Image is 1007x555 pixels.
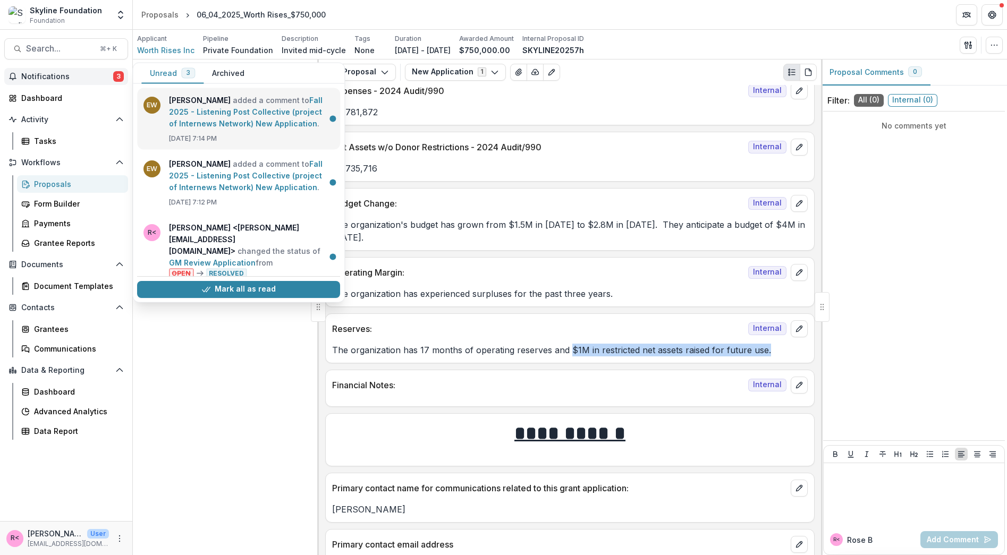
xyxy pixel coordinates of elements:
p: [EMAIL_ADDRESS][DOMAIN_NAME] [28,539,109,549]
p: [PERSON_NAME] [332,503,808,516]
span: Activity [21,115,111,124]
button: edit [791,264,808,281]
a: Dashboard [4,89,128,107]
p: added a comment to . [169,95,334,130]
a: Tasks [17,132,128,150]
a: Proposals [17,175,128,193]
p: Duration [395,34,421,44]
span: Contacts [21,303,111,312]
p: [PERSON_NAME] <[PERSON_NAME][EMAIL_ADDRESS][DOMAIN_NAME]> [28,528,83,539]
p: None [354,45,375,56]
div: Form Builder [34,198,120,209]
p: Tags [354,34,370,44]
span: Data & Reporting [21,366,111,375]
p: SKYLINE20257h [522,45,584,56]
div: Skyline Foundation [30,5,102,16]
button: edit [791,195,808,212]
button: Partners [956,4,977,25]
p: Budget Change: [332,197,744,210]
button: Italicize [860,448,873,460]
span: 0 [913,68,917,75]
p: Expenses - 2024 Audit/990 [332,84,744,97]
p: added a comment to . [169,158,334,193]
button: New Application1 [405,64,506,81]
p: The organization has experienced surpluses for the past three years. [332,287,808,300]
p: Applicant [137,34,167,44]
div: Document Templates [34,280,120,292]
a: Grantees [17,320,128,338]
button: Edit as form [543,64,560,81]
nav: breadcrumb [137,7,330,22]
div: Grantees [34,323,120,335]
p: [DATE] - [DATE] [395,45,451,56]
p: Private Foundation [203,45,273,56]
button: Bold [829,448,842,460]
p: Filter: [827,94,850,107]
div: Dashboard [34,386,120,397]
p: Reserves: [332,322,744,335]
button: Plaintext view [783,64,800,81]
button: Align Right [986,448,999,460]
span: Foundation [30,16,65,25]
a: Dashboard [17,383,128,400]
span: Notifications [21,72,113,81]
div: 06_04_2025_Worth Rises_$750,000 [197,9,326,20]
button: Open Data & Reporting [4,362,128,379]
button: Align Center [971,448,984,460]
a: Grantee Reports [17,234,128,252]
button: Align Left [955,448,968,460]
button: Unread [141,63,204,84]
span: All ( 0 ) [854,94,884,107]
button: Heading 1 [892,448,904,460]
a: Proposals [137,7,183,22]
p: Primary contact email address [332,538,786,551]
p: $750,000.00 [459,45,510,56]
button: Proposal [323,64,396,81]
span: 3 [113,71,124,82]
button: Bullet List [924,448,936,460]
span: Internal [748,379,786,391]
p: User [87,529,109,539]
div: Proposals [141,9,179,20]
p: Pipeline [203,34,229,44]
span: Workflows [21,158,111,167]
a: Data Report [17,422,128,440]
p: The organization's budget has grown from $1.5M in [DATE] to $2.8M in [DATE]. They anticipate a bu... [332,218,808,244]
button: Notifications3 [4,68,128,85]
a: Document Templates [17,277,128,295]
a: Fall 2025 - Listening Post Collective (project of Internews Network) New Application [169,159,323,192]
p: Invited mid-cycle [282,45,346,56]
div: Data Report [34,425,120,437]
p: Rose B [847,534,873,545]
p: changed the status of from [169,222,334,279]
div: Dashboard [21,92,120,104]
span: Internal [748,197,786,210]
button: Open Contacts [4,299,128,316]
a: Worth Rises Inc [137,45,194,56]
button: Mark all as read [137,281,340,298]
span: Documents [21,260,111,269]
button: PDF view [800,64,817,81]
p: Description [282,34,318,44]
div: Advanced Analytics [34,406,120,417]
span: Internal ( 0 ) [888,94,937,107]
span: Internal [748,266,786,279]
a: GM Review Application [169,258,256,267]
a: Advanced Analytics [17,403,128,420]
button: edit [791,82,808,99]
p: Operating Margin: [332,266,744,279]
button: Ordered List [939,448,952,460]
p: Awarded Amount [459,34,514,44]
a: Payments [17,215,128,232]
button: Open Activity [4,111,128,128]
div: ⌘ + K [98,43,119,55]
a: Fall 2025 - Listening Post Collective (project of Internews Network) New Application [169,96,323,128]
div: Rose Brookhouse <rose@skylinefoundation.org> [11,535,19,542]
button: Search... [4,38,128,59]
span: Internal [748,322,786,335]
button: Open Documents [4,256,128,273]
button: edit [791,480,808,497]
button: Open entity switcher [113,4,128,25]
p: No comments yet [827,120,1001,131]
